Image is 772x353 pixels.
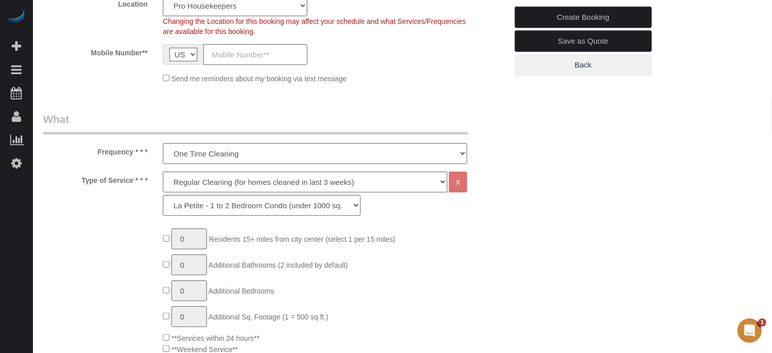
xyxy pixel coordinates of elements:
span: 1 [758,318,766,327]
span: **Services within 24 hours** [171,334,260,342]
input: Mobile Number** [203,44,307,65]
label: Type of Service * * * [36,172,155,185]
label: Frequency * * * [36,143,155,157]
iframe: Intercom live chat [738,318,762,343]
img: Automaid Logo [6,10,26,24]
a: Save as Quote [515,30,652,52]
span: Additional Bathrooms (2 included by default) [208,261,348,269]
a: Back [515,54,652,76]
span: Changing the Location for this booking may affect your schedule and what Services/Frequencies are... [163,17,466,36]
span: Additional Sq. Footage (1 = 500 sq ft.) [208,313,328,321]
span: Send me reminders about my booking via text message [171,75,347,83]
label: Mobile Number** [36,44,155,58]
span: Additional Bedrooms [208,287,274,295]
span: Residents 15+ miles from city center (select 1 per 15 miles) [209,235,396,243]
a: Create Booking [515,7,652,28]
legend: What [43,112,468,135]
